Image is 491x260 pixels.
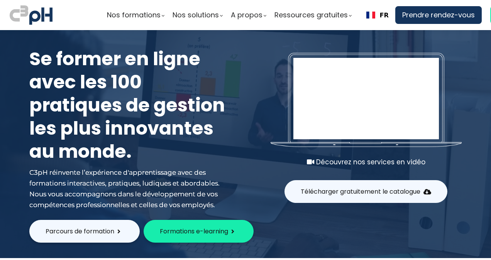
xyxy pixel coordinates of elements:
span: A propos [231,9,262,21]
span: Parcours de formation [46,226,114,236]
span: Formations e-learning [160,226,228,236]
a: Prendre rendez-vous [395,6,482,24]
div: C3pH réinvente l’expérience d'apprentissage avec des formations interactives, pratiques, ludiques... [29,167,230,210]
span: Télécharger gratuitement le catalogue [301,187,420,196]
h1: Se former en ligne avec les 100 pratiques de gestion les plus innovantes au monde. [29,47,230,163]
button: Formations e-learning [144,220,254,243]
span: Ressources gratuites [274,9,348,21]
div: Language selected: Français [360,6,395,24]
a: FR [366,12,389,19]
span: Nos solutions [173,9,219,21]
div: Découvrez nos services en vidéo [271,157,462,167]
span: Prendre rendez-vous [402,9,475,21]
button: Télécharger gratuitement le catalogue [284,180,447,203]
img: logo C3PH [10,4,52,26]
div: Language Switcher [360,6,395,24]
button: Parcours de formation [29,220,140,243]
img: Français flag [366,12,375,19]
span: Nos formations [107,9,161,21]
